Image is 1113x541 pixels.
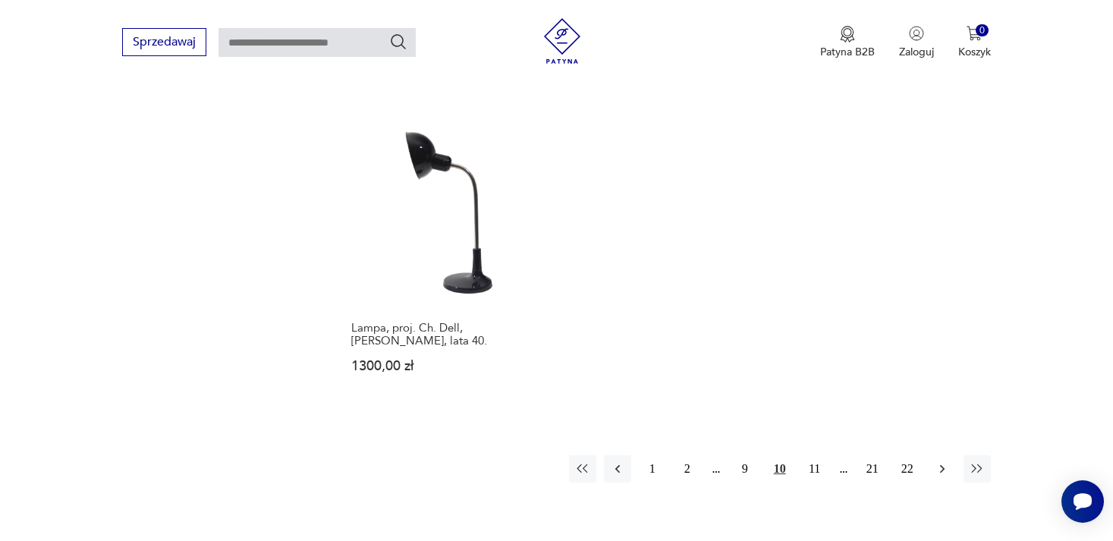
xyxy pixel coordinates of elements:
p: Patyna B2B [820,45,875,59]
button: 22 [894,455,921,483]
button: Sprzedawaj [122,28,206,56]
h3: Lampa, proj. Ch. Dell, [PERSON_NAME], lata 40. [351,322,542,348]
button: Patyna B2B [820,26,875,59]
button: 0Koszyk [958,26,991,59]
button: 11 [801,455,828,483]
a: Sprzedawaj [122,38,206,49]
p: Koszyk [958,45,991,59]
button: 2 [674,455,701,483]
button: 9 [731,455,759,483]
button: 1 [639,455,666,483]
button: 21 [859,455,886,483]
img: Ikona koszyka [967,26,982,41]
img: Ikonka użytkownika [909,26,924,41]
div: 0 [976,24,989,37]
button: 10 [766,455,794,483]
iframe: Smartsupp widget button [1061,480,1104,523]
img: Patyna - sklep z meblami i dekoracjami vintage [539,18,585,64]
a: Lampa, proj. Ch. Dell, Koranda, lata 40.Lampa, proj. Ch. Dell, [PERSON_NAME], lata 40.1300,00 zł [344,104,549,401]
p: Zaloguj [899,45,934,59]
button: Szukaj [389,33,407,51]
p: 1300,00 zł [351,360,542,373]
img: Ikona medalu [840,26,855,42]
a: Ikona medaluPatyna B2B [820,26,875,59]
button: Zaloguj [899,26,934,59]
